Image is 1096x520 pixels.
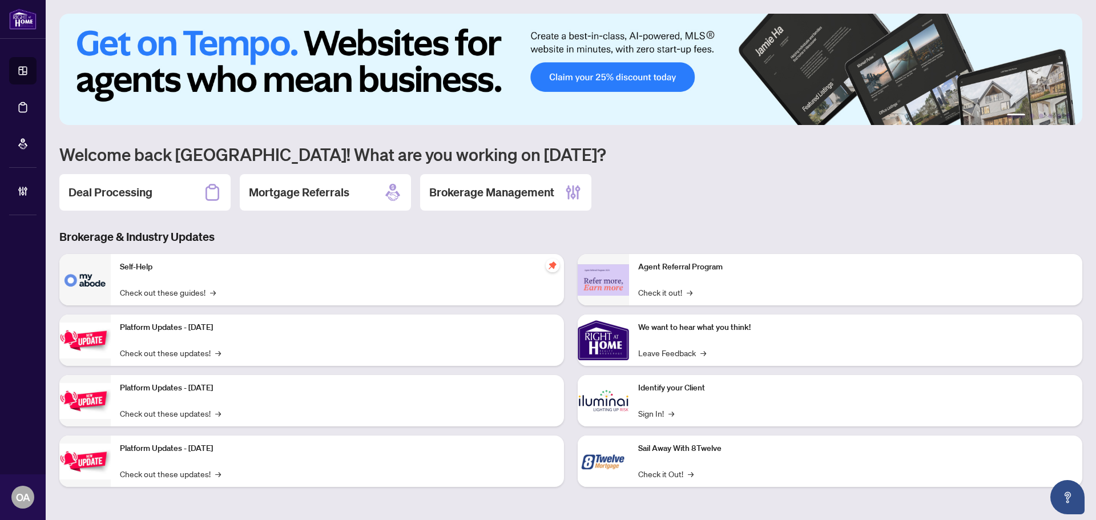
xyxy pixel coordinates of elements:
[215,407,221,420] span: →
[1039,114,1043,118] button: 3
[578,264,629,296] img: Agent Referral Program
[638,346,706,359] a: Leave Feedback→
[688,467,694,480] span: →
[59,143,1082,165] h1: Welcome back [GEOGRAPHIC_DATA]! What are you working on [DATE]?
[578,315,629,366] img: We want to hear what you think!
[546,259,559,272] span: pushpin
[215,467,221,480] span: →
[578,375,629,426] img: Identify your Client
[1030,114,1034,118] button: 2
[1066,114,1071,118] button: 6
[68,184,152,200] h2: Deal Processing
[638,382,1073,394] p: Identify your Client
[120,286,216,299] a: Check out these guides!→
[668,407,674,420] span: →
[120,407,221,420] a: Check out these updates!→
[429,184,554,200] h2: Brokerage Management
[210,286,216,299] span: →
[120,467,221,480] a: Check out these updates!→
[1050,480,1085,514] button: Open asap
[1048,114,1053,118] button: 4
[59,14,1082,125] img: Slide 0
[638,321,1073,334] p: We want to hear what you think!
[120,382,555,394] p: Platform Updates - [DATE]
[59,444,111,479] img: Platform Updates - June 23, 2025
[59,229,1082,245] h3: Brokerage & Industry Updates
[16,489,30,505] span: OA
[1007,114,1025,118] button: 1
[59,254,111,305] img: Self-Help
[638,286,692,299] a: Check it out!→
[638,467,694,480] a: Check it Out!→
[120,346,221,359] a: Check out these updates!→
[578,436,629,487] img: Sail Away With 8Twelve
[638,261,1073,273] p: Agent Referral Program
[638,442,1073,455] p: Sail Away With 8Twelve
[215,346,221,359] span: →
[700,346,706,359] span: →
[120,321,555,334] p: Platform Updates - [DATE]
[1057,114,1062,118] button: 5
[249,184,349,200] h2: Mortgage Referrals
[687,286,692,299] span: →
[59,323,111,358] img: Platform Updates - July 21, 2025
[638,407,674,420] a: Sign In!→
[120,261,555,273] p: Self-Help
[59,383,111,419] img: Platform Updates - July 8, 2025
[120,442,555,455] p: Platform Updates - [DATE]
[9,9,37,30] img: logo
